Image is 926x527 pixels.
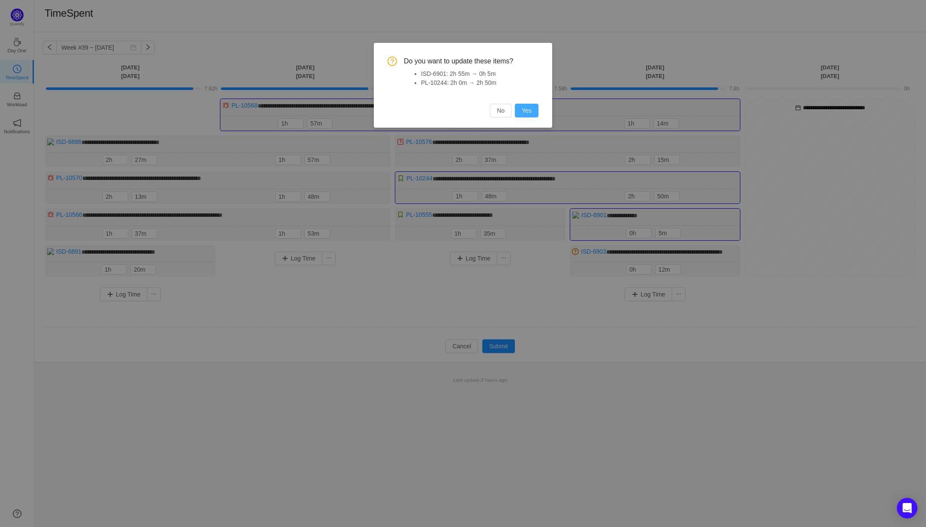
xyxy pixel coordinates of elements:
div: Open Intercom Messenger [897,498,917,518]
button: No [490,104,511,117]
button: Yes [515,104,538,117]
li: ISD-6901: 2h 55m → 0h 5m [421,69,538,78]
i: icon: question-circle [388,57,397,66]
span: Do you want to update these items? [404,57,538,66]
li: PL-10244: 2h 0m → 2h 50m [421,78,538,87]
